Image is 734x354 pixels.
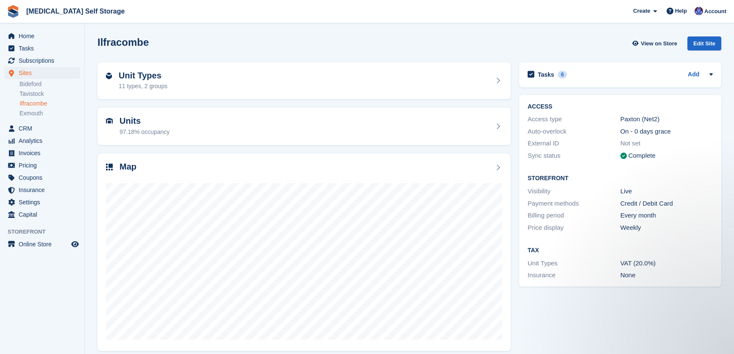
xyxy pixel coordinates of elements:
span: CRM [19,123,70,134]
div: Credit / Debit Card [620,199,713,209]
span: Settings [19,196,70,208]
div: Paxton (Net2) [620,114,713,124]
span: Analytics [19,135,70,147]
a: Map [97,153,511,351]
span: Tasks [19,42,70,54]
span: Home [19,30,70,42]
h2: ACCESS [528,103,713,110]
img: unit-icn-7be61d7bf1b0ce9d3e12c5938cc71ed9869f7b940bace4675aadf7bd6d80202e.svg [106,118,113,124]
span: Pricing [19,159,70,171]
img: unit-type-icn-2b2737a686de81e16bb02015468b77c625bbabd49415b5ef34ead5e3b44a266d.svg [106,72,112,79]
div: Billing period [528,211,620,220]
div: Payment methods [528,199,620,209]
div: Live [620,187,713,196]
div: 6 [558,71,567,78]
span: Online Store [19,238,70,250]
h2: Tax [528,247,713,254]
a: menu [4,67,80,79]
div: Every month [620,211,713,220]
div: Complete [628,151,656,161]
img: map-icn-33ee37083ee616e46c38cad1a60f524a97daa1e2b2c8c0bc3eb3415660979fc1.svg [106,164,113,170]
a: menu [4,209,80,220]
div: 11 types, 2 groups [119,82,167,91]
a: menu [4,184,80,196]
span: Insurance [19,184,70,196]
a: Tavistock [19,90,80,98]
img: Helen Walker [695,7,703,15]
a: menu [4,159,80,171]
div: Auto-overlock [528,127,620,137]
span: Invoices [19,147,70,159]
h2: Ilfracombe [97,36,149,48]
span: Capital [19,209,70,220]
a: menu [4,238,80,250]
h2: Tasks [538,71,554,78]
span: Create [633,7,650,15]
a: Exmouth [19,109,80,117]
div: Visibility [528,187,620,196]
div: None [620,270,713,280]
div: Insurance [528,270,620,280]
a: menu [4,123,80,134]
span: Account [704,7,726,16]
h2: Unit Types [119,71,167,81]
div: External ID [528,139,620,148]
a: menu [4,172,80,184]
div: Unit Types [528,259,620,268]
a: Add [688,70,699,80]
span: View on Store [641,39,677,48]
a: menu [4,147,80,159]
a: menu [4,30,80,42]
span: Coupons [19,172,70,184]
a: menu [4,55,80,67]
div: Price display [528,223,620,233]
span: Subscriptions [19,55,70,67]
a: Preview store [70,239,80,249]
h2: Units [120,116,170,126]
span: Help [675,7,687,15]
div: Sync status [528,151,620,161]
a: menu [4,42,80,54]
div: Edit Site [687,36,721,50]
div: Access type [528,114,620,124]
span: Sites [19,67,70,79]
h2: Map [120,162,136,172]
a: Ilfracombe [19,100,80,108]
a: View on Store [631,36,681,50]
a: Bideford [19,80,80,88]
img: stora-icon-8386f47178a22dfd0bd8f6a31ec36ba5ce8667c1dd55bd0f319d3a0aa187defe.svg [7,5,19,18]
div: On - 0 days grace [620,127,713,137]
a: Unit Types 11 types, 2 groups [97,62,511,100]
span: Storefront [8,228,84,236]
div: 97.18% occupancy [120,128,170,137]
div: VAT (20.0%) [620,259,713,268]
h2: Storefront [528,175,713,182]
a: menu [4,196,80,208]
a: Units 97.18% occupancy [97,108,511,145]
div: Weekly [620,223,713,233]
a: menu [4,135,80,147]
div: Not set [620,139,713,148]
a: [MEDICAL_DATA] Self Storage [23,4,128,18]
a: Edit Site [687,36,721,54]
